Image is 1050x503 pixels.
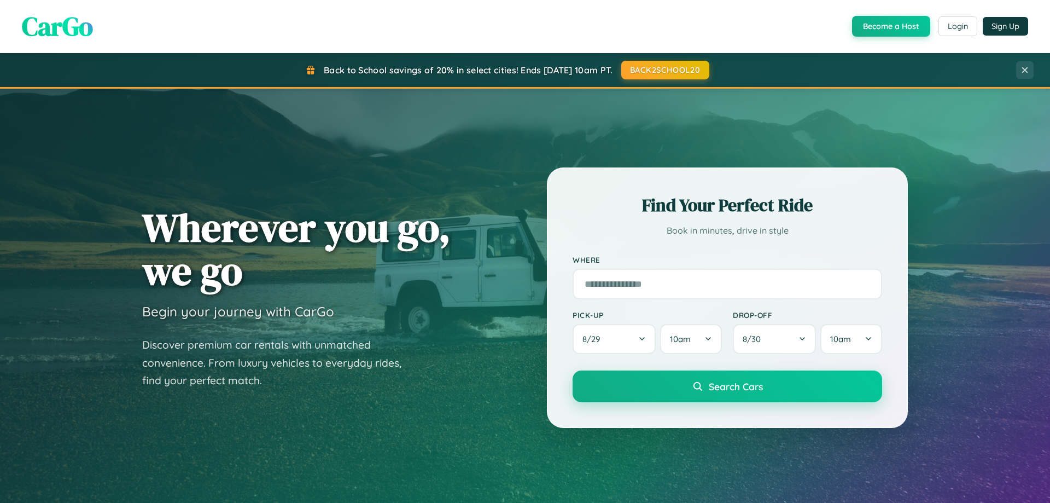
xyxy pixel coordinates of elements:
button: 8/30 [733,324,816,354]
span: 8 / 30 [743,334,766,344]
button: 10am [660,324,722,354]
h3: Begin your journey with CarGo [142,303,334,320]
p: Book in minutes, drive in style [573,223,882,239]
span: 10am [670,334,691,344]
button: 10am [820,324,882,354]
span: CarGo [22,8,93,44]
h1: Wherever you go, we go [142,206,451,292]
label: Pick-up [573,310,722,320]
button: Become a Host [852,16,930,37]
button: BACK2SCHOOL20 [621,61,709,79]
button: Search Cars [573,371,882,402]
span: Back to School savings of 20% in select cities! Ends [DATE] 10am PT. [324,65,612,76]
label: Drop-off [733,310,882,320]
span: Search Cars [709,380,763,392]
h2: Find Your Perfect Ride [573,193,882,217]
button: Sign Up [983,17,1028,36]
label: Where [573,255,882,264]
p: Discover premium car rentals with unmatched convenience. From luxury vehicles to everyday rides, ... [142,336,416,390]
span: 10am [830,334,851,344]
span: 8 / 29 [582,334,605,344]
button: Login [938,16,977,36]
button: 8/29 [573,324,656,354]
